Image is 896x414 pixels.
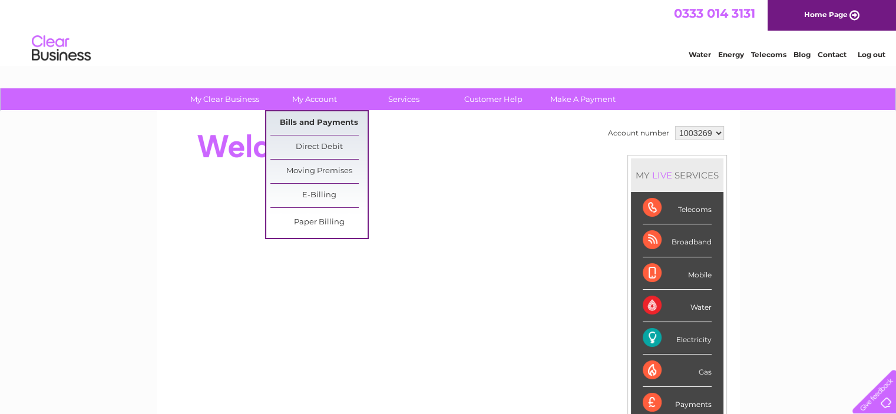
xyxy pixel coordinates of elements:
a: Customer Help [445,88,542,110]
a: My Clear Business [176,88,273,110]
div: Mobile [643,257,712,290]
a: Paper Billing [270,211,368,234]
a: Water [689,50,711,59]
a: My Account [266,88,363,110]
div: Gas [643,355,712,387]
a: Moving Premises [270,160,368,183]
a: Telecoms [751,50,786,59]
div: Electricity [643,322,712,355]
td: Account number [605,123,672,143]
div: Water [643,290,712,322]
a: Services [355,88,452,110]
a: 0333 014 3131 [674,6,755,21]
a: Contact [818,50,847,59]
div: Broadband [643,224,712,257]
a: Bills and Payments [270,111,368,135]
div: MY SERVICES [631,158,723,192]
a: Energy [718,50,744,59]
div: LIVE [650,170,675,181]
a: Log out [857,50,885,59]
a: Direct Debit [270,135,368,159]
a: E-Billing [270,184,368,207]
a: Make A Payment [534,88,632,110]
div: Telecoms [643,192,712,224]
a: Blog [793,50,811,59]
img: logo.png [31,31,91,67]
div: Clear Business is a trading name of Verastar Limited (registered in [GEOGRAPHIC_DATA] No. 3667643... [170,6,727,57]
